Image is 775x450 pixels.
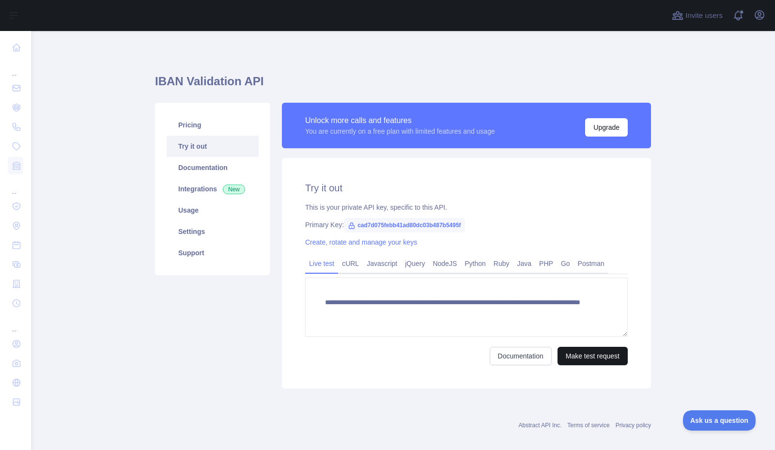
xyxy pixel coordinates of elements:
[167,157,259,178] a: Documentation
[683,410,756,431] iframe: Toggle Customer Support
[338,256,363,271] a: cURL
[305,220,628,230] div: Primary Key:
[155,74,651,97] h1: IBAN Validation API
[305,238,417,246] a: Create, rotate and manage your keys
[461,256,490,271] a: Python
[305,181,628,195] h2: Try it out
[8,176,23,196] div: ...
[305,256,338,271] a: Live test
[167,242,259,264] a: Support
[344,218,465,233] span: cad7d075febb41ad80dc03b487b5495f
[167,136,259,157] a: Try it out
[558,347,628,365] button: Make test request
[585,118,628,137] button: Upgrade
[305,115,495,126] div: Unlock more calls and features
[685,10,723,21] span: Invite users
[8,58,23,78] div: ...
[513,256,536,271] a: Java
[670,8,725,23] button: Invite users
[8,314,23,333] div: ...
[490,347,552,365] a: Documentation
[519,422,562,429] a: Abstract API Inc.
[167,178,259,200] a: Integrations New
[535,256,557,271] a: PHP
[305,202,628,212] div: This is your private API key, specific to this API.
[363,256,401,271] a: Javascript
[557,256,574,271] a: Go
[223,185,245,194] span: New
[167,221,259,242] a: Settings
[616,422,651,429] a: Privacy policy
[567,422,609,429] a: Terms of service
[167,114,259,136] a: Pricing
[305,126,495,136] div: You are currently on a free plan with limited features and usage
[490,256,513,271] a: Ruby
[429,256,461,271] a: NodeJS
[167,200,259,221] a: Usage
[401,256,429,271] a: jQuery
[574,256,608,271] a: Postman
